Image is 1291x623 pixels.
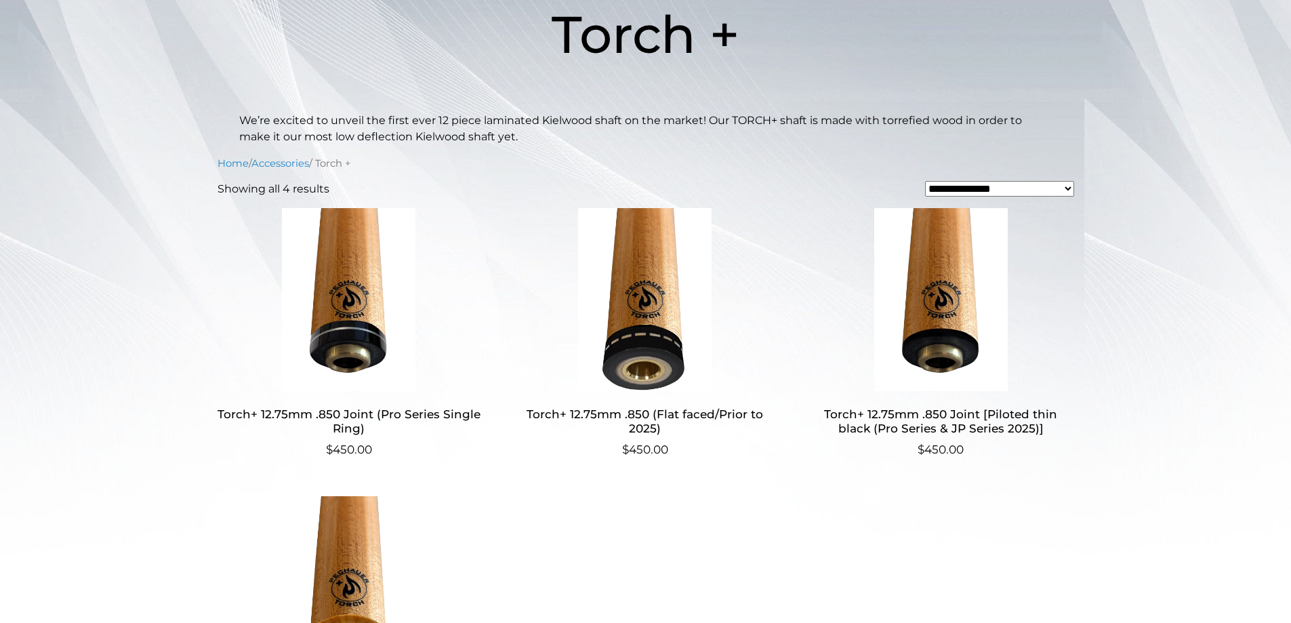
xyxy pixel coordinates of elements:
a: Torch+ 12.75mm .850 (Flat faced/Prior to 2025) $450.00 [513,208,777,458]
p: We’re excited to unveil the first ever 12 piece laminated Kielwood shaft on the market! Our TORCH... [239,113,1052,145]
img: Torch+ 12.75mm .850 Joint [Piloted thin black (Pro Series & JP Series 2025)] [809,208,1073,391]
bdi: 450.00 [326,443,372,456]
span: $ [326,443,333,456]
nav: Breadcrumb [218,156,1074,171]
h2: Torch+ 12.75mm .850 Joint (Pro Series Single Ring) [218,402,481,441]
a: Home [218,157,249,169]
a: Torch+ 12.75mm .850 Joint (Pro Series Single Ring) $450.00 [218,208,481,458]
a: Torch+ 12.75mm .850 Joint [Piloted thin black (Pro Series & JP Series 2025)] $450.00 [809,208,1073,458]
a: Accessories [251,157,309,169]
img: Torch+ 12.75mm .850 Joint (Pro Series Single Ring) [218,208,481,391]
span: Torch + [552,3,739,66]
img: Torch+ 12.75mm .850 (Flat faced/Prior to 2025) [513,208,777,391]
bdi: 450.00 [622,443,668,456]
span: $ [622,443,629,456]
bdi: 450.00 [918,443,964,456]
p: Showing all 4 results [218,181,329,197]
h2: Torch+ 12.75mm .850 Joint [Piloted thin black (Pro Series & JP Series 2025)] [809,402,1073,441]
span: $ [918,443,924,456]
select: Shop order [925,181,1074,197]
h2: Torch+ 12.75mm .850 (Flat faced/Prior to 2025) [513,402,777,441]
